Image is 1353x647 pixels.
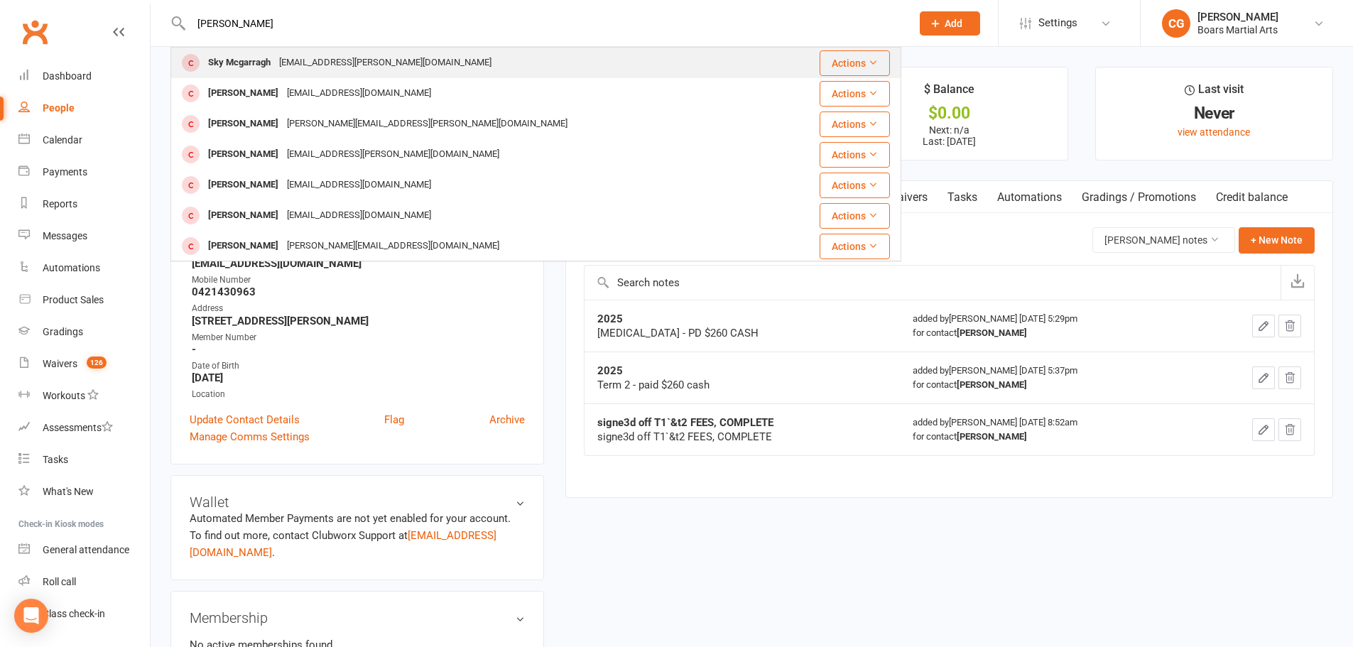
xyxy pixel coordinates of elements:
[43,294,104,305] div: Product Sales
[192,257,525,270] strong: [EMAIL_ADDRESS][DOMAIN_NAME]
[18,380,150,412] a: Workouts
[43,544,129,555] div: General attendance
[43,326,83,337] div: Gradings
[43,390,85,401] div: Workouts
[87,357,107,369] span: 126
[190,428,310,445] a: Manage Comms Settings
[43,262,100,273] div: Automations
[489,411,525,428] a: Archive
[190,494,525,510] h3: Wallet
[1239,227,1315,253] button: + New Note
[204,236,283,256] div: [PERSON_NAME]
[204,53,275,73] div: Sky Mcgarragh
[192,359,525,373] div: Date of Birth
[844,106,1055,121] div: $0.00
[597,364,623,377] strong: 2025
[18,476,150,508] a: What's New
[192,315,525,327] strong: [STREET_ADDRESS][PERSON_NAME]
[190,411,300,428] a: Update Contact Details
[1092,227,1235,253] button: [PERSON_NAME] notes
[283,175,435,195] div: [EMAIL_ADDRESS][DOMAIN_NAME]
[18,252,150,284] a: Automations
[204,144,283,165] div: [PERSON_NAME]
[18,534,150,566] a: General attendance kiosk mode
[204,83,283,104] div: [PERSON_NAME]
[957,327,1027,338] strong: [PERSON_NAME]
[585,266,1281,300] input: Search notes
[820,81,890,107] button: Actions
[192,273,525,287] div: Mobile Number
[43,422,113,433] div: Assessments
[192,343,525,356] strong: -
[1206,181,1298,214] a: Credit balance
[192,302,525,315] div: Address
[17,14,53,50] a: Clubworx
[283,236,504,256] div: [PERSON_NAME][EMAIL_ADDRESS][DOMAIN_NAME]
[43,70,92,82] div: Dashboard
[913,415,1185,444] div: added by [PERSON_NAME] [DATE] 8:52am
[945,18,962,29] span: Add
[18,444,150,476] a: Tasks
[18,156,150,188] a: Payments
[204,205,283,226] div: [PERSON_NAME]
[1038,7,1077,39] span: Settings
[18,316,150,348] a: Gradings
[1162,9,1190,38] div: CG
[844,124,1055,147] p: Next: n/a Last: [DATE]
[283,114,572,134] div: [PERSON_NAME][EMAIL_ADDRESS][PERSON_NAME][DOMAIN_NAME]
[43,358,77,369] div: Waivers
[283,83,435,104] div: [EMAIL_ADDRESS][DOMAIN_NAME]
[43,134,82,146] div: Calendar
[1197,23,1278,36] div: Boars Martial Arts
[43,230,87,241] div: Messages
[957,379,1027,390] strong: [PERSON_NAME]
[597,416,773,429] strong: signe3d off T1`&t2 FEES, COMPLETE
[820,50,890,76] button: Actions
[43,486,94,497] div: What's New
[384,411,404,428] a: Flag
[18,412,150,444] a: Assessments
[192,371,525,384] strong: [DATE]
[18,92,150,124] a: People
[283,144,504,165] div: [EMAIL_ADDRESS][PERSON_NAME][DOMAIN_NAME]
[43,102,75,114] div: People
[597,430,887,444] div: signe3d off T1`&t2 FEES, COMPLETE
[1178,126,1250,138] a: view attendance
[597,326,887,340] div: [MEDICAL_DATA] - PD $260 CASH
[820,112,890,137] button: Actions
[597,378,887,392] div: Term 2 - paid $260 cash
[920,11,980,36] button: Add
[913,364,1185,392] div: added by [PERSON_NAME] [DATE] 5:37pm
[913,378,1185,392] div: for contact
[820,173,890,198] button: Actions
[938,181,987,214] a: Tasks
[820,234,890,259] button: Actions
[192,331,525,344] div: Member Number
[43,576,76,587] div: Roll call
[1197,11,1278,23] div: [PERSON_NAME]
[1072,181,1206,214] a: Gradings / Promotions
[43,608,105,619] div: Class check-in
[18,598,150,630] a: Class kiosk mode
[957,431,1027,442] strong: [PERSON_NAME]
[18,220,150,252] a: Messages
[43,198,77,210] div: Reports
[820,142,890,168] button: Actions
[18,566,150,598] a: Roll call
[43,166,87,178] div: Payments
[18,188,150,220] a: Reports
[192,286,525,298] strong: 0421430963
[275,53,496,73] div: [EMAIL_ADDRESS][PERSON_NAME][DOMAIN_NAME]
[913,430,1185,444] div: for contact
[18,60,150,92] a: Dashboard
[597,312,623,325] strong: 2025
[878,181,938,214] a: Waivers
[18,348,150,380] a: Waivers 126
[18,124,150,156] a: Calendar
[204,114,283,134] div: [PERSON_NAME]
[913,312,1185,340] div: added by [PERSON_NAME] [DATE] 5:29pm
[1109,106,1320,121] div: Never
[43,454,68,465] div: Tasks
[204,175,283,195] div: [PERSON_NAME]
[14,599,48,633] div: Open Intercom Messenger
